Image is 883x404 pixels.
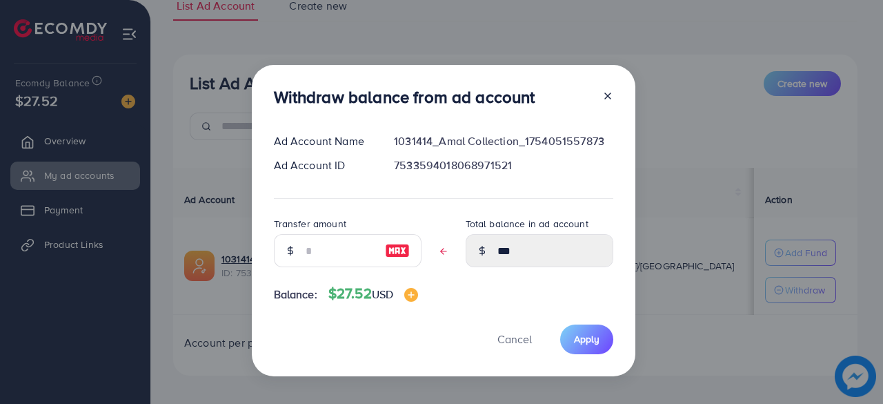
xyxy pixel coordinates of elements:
h4: $27.52 [328,285,418,302]
span: Balance: [274,287,317,302]
span: Cancel [497,331,532,347]
button: Apply [560,325,613,354]
div: 7533594018068971521 [383,157,624,173]
label: Total balance in ad account [466,217,588,231]
div: 1031414_Amal Collection_1754051557873 [383,133,624,149]
button: Cancel [480,325,549,354]
div: Ad Account Name [263,133,384,149]
span: Apply [574,332,599,346]
h3: Withdraw balance from ad account [274,87,535,107]
span: USD [372,287,393,302]
img: image [385,242,410,259]
img: image [404,288,418,302]
div: Ad Account ID [263,157,384,173]
label: Transfer amount [274,217,346,231]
